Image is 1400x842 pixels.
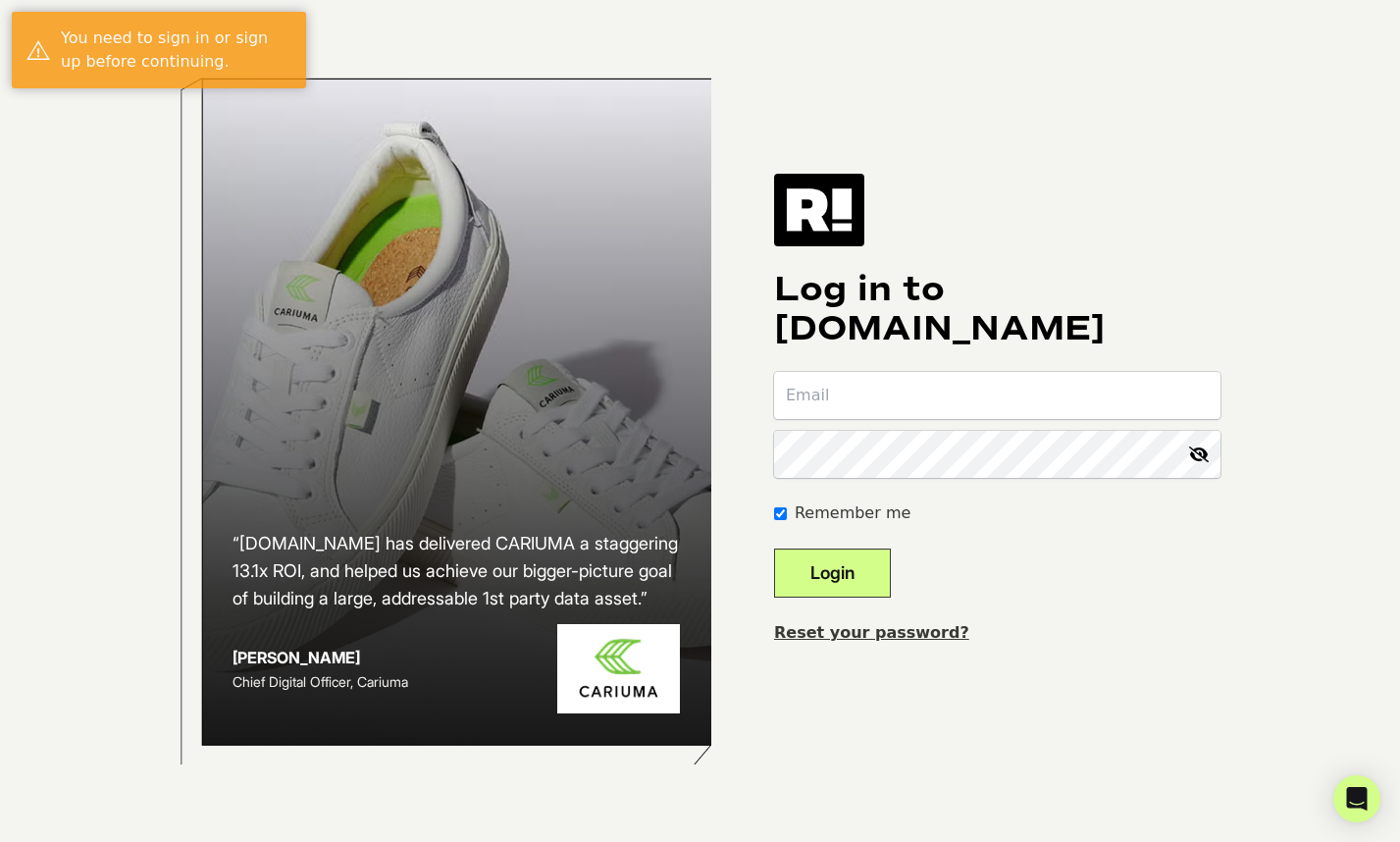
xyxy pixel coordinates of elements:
[774,623,969,642] a: Reset your password?
[557,624,680,713] img: Cariuma
[1333,775,1380,822] div: Open Intercom Messenger
[774,270,1220,348] h1: Log in to [DOMAIN_NAME]
[774,549,891,598] button: Login
[61,26,291,74] div: You need to sign in or sign up before continuing.
[795,501,910,525] label: Remember me
[233,673,408,690] span: Chief Digital Officer, Cariuma
[774,174,864,246] img: Retention.com
[774,372,1220,419] input: Email
[233,530,680,612] h2: “[DOMAIN_NAME] has delivered CARIUMA a staggering 13.1x ROI, and helped us achieve our bigger-pic...
[233,648,360,667] strong: [PERSON_NAME]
